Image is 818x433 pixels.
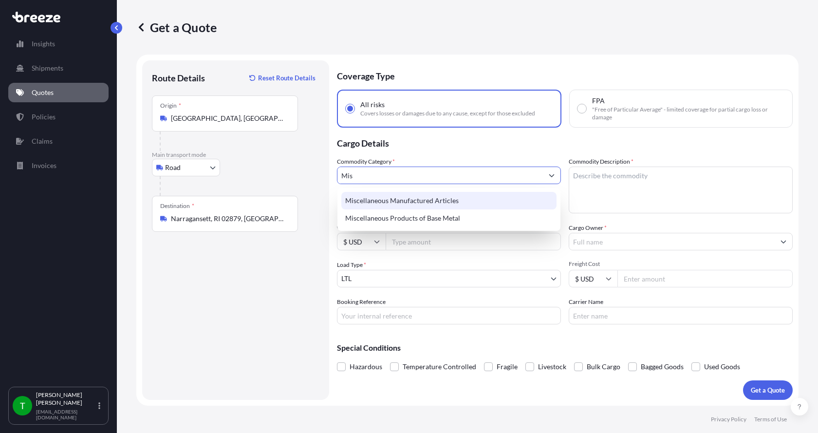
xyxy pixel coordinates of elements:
[386,233,561,250] input: Type amount
[337,297,386,307] label: Booking Reference
[160,202,194,210] div: Destination
[337,307,561,324] input: Your internal reference
[136,19,217,35] p: Get a Quote
[337,223,561,231] span: Commodity Value
[538,359,566,374] span: Livestock
[704,359,740,374] span: Used Goods
[32,112,56,122] p: Policies
[152,151,319,159] p: Main transport mode
[32,63,63,73] p: Shipments
[341,192,557,227] div: Suggestions
[569,307,793,324] input: Enter name
[337,344,793,352] p: Special Conditions
[152,159,220,176] button: Select transport
[543,167,560,184] button: Show suggestions
[337,60,793,90] p: Coverage Type
[258,73,316,83] p: Reset Route Details
[569,157,633,167] label: Commodity Description
[36,409,96,420] p: [EMAIL_ADDRESS][DOMAIN_NAME]
[337,157,395,167] label: Commodity Category
[171,113,286,123] input: Origin
[569,223,607,233] label: Cargo Owner
[337,128,793,157] p: Cargo Details
[587,359,620,374] span: Bulk Cargo
[20,401,25,411] span: T
[36,391,96,407] p: [PERSON_NAME] [PERSON_NAME]
[32,39,55,49] p: Insights
[360,100,385,110] span: All risks
[165,163,181,172] span: Road
[360,110,535,117] span: Covers losses or damages due to any cause, except for those excluded
[641,359,684,374] span: Bagged Goods
[617,270,793,287] input: Enter amount
[569,297,603,307] label: Carrier Name
[350,359,382,374] span: Hazardous
[751,385,785,395] p: Get a Quote
[592,96,605,106] span: FPA
[152,72,205,84] p: Route Details
[171,214,286,224] input: Destination
[341,209,557,227] div: Miscellaneous Products of Base Metal
[160,102,181,110] div: Origin
[592,106,784,121] span: "Free of Particular Average" - limited coverage for partial cargo loss or damage
[341,192,557,209] div: Miscellaneous Manufactured Articles
[337,167,543,184] input: Select a commodity type
[775,233,792,250] button: Show suggestions
[403,359,476,374] span: Temperature Controlled
[32,161,56,170] p: Invoices
[497,359,518,374] span: Fragile
[711,415,746,423] p: Privacy Policy
[754,415,787,423] p: Terms of Use
[569,260,793,268] span: Freight Cost
[341,274,352,283] span: LTL
[32,136,53,146] p: Claims
[32,88,54,97] p: Quotes
[569,233,775,250] input: Full name
[337,260,366,270] span: Load Type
